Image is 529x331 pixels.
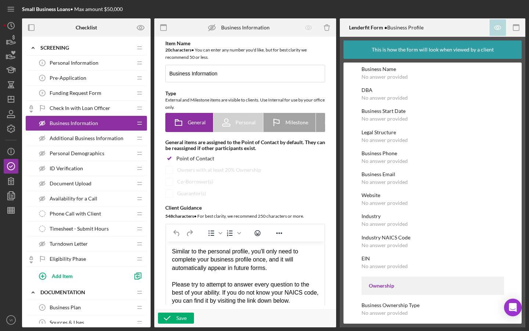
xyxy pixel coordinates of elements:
div: DBA [361,87,504,93]
div: Type [165,90,325,96]
div: Business Ownership Type [361,302,504,308]
div: General items are assigned to the Point of Contact by default. They can be reassigned if other pa... [165,139,325,151]
div: Business Start Date [361,108,504,114]
tspan: 5 [42,321,43,324]
div: This is how the form will look when viewed by a client [372,40,494,59]
button: VI [4,313,18,327]
div: • Max amount $50,000 [22,6,123,12]
button: Redo [183,228,196,238]
div: Business Profile [349,25,424,31]
span: Personal Information [50,60,98,66]
span: Availability for a Call [50,196,97,202]
tspan: 3 [42,91,43,95]
div: No answer provided [361,137,408,143]
button: Emojis [251,228,264,238]
div: Screening [40,45,132,51]
div: EIN [361,256,504,261]
span: Sources & Uses [50,320,84,325]
tspan: 1 [42,61,43,65]
span: Document Upload [50,181,91,186]
span: Personal [235,120,256,125]
span: Check In with Loan Officer [50,105,110,111]
button: Undo [170,228,183,238]
div: Add Item [52,269,73,283]
div: Business Information [221,25,270,31]
span: Timesheet - Submit Hours [50,226,109,232]
b: Lenderfit Form • [349,24,387,31]
div: No answer provided [361,200,408,206]
span: Additional Business Information [50,135,123,141]
div: Owners with at least 20% Ownership [177,167,261,173]
div: Ownership [369,283,497,289]
text: VI [9,318,12,322]
span: Eligibility Phase [50,256,86,262]
body: Rich Text Area. Press ALT-0 for help. [6,6,152,121]
div: Co-Borrower(s) [177,179,213,185]
div: Website [361,192,504,198]
b: Small Business Loans [22,6,70,12]
div: Item Name [165,40,325,46]
button: Save [158,313,194,324]
b: 548 character s • [165,213,197,219]
div: Guarantor(s) [177,191,206,196]
span: Business Plan [50,305,81,310]
div: Industry [361,213,504,219]
button: Reveal or hide additional toolbar items [273,228,285,238]
div: Business Email [361,171,504,177]
div: Numbered list [224,228,242,238]
div: No answer provided [361,158,408,164]
div: Client Guidance [165,205,325,211]
span: Pre-Application [50,75,86,81]
div: No answer provided [361,263,408,269]
div: Industry NAICS Code [361,235,504,241]
div: Bullet list [205,228,223,238]
div: Open Intercom Messenger [504,299,522,316]
div: You can enter any number you'd like, but for best clarity we recommend 50 or less. [165,46,325,61]
div: No answer provided [361,310,408,316]
b: 20 character s • [165,47,194,53]
div: No answer provided [361,221,408,227]
div: Business Name [361,66,504,72]
div: Save [176,313,187,324]
div: No answer provided [361,242,408,248]
div: Point of Contact [176,156,214,161]
div: For best clarity, we recommend 250 characters or more. [165,213,325,220]
div: No answer provided [361,116,408,122]
div: Business Phone [361,150,504,156]
tspan: 2 [42,76,43,80]
span: Personal Demographics [50,150,104,156]
tspan: 4 [42,306,43,309]
div: No answer provided [361,179,408,185]
b: Checklist [76,25,97,31]
span: General [188,120,206,125]
span: Turndown Letter [50,241,88,247]
span: Phone Call with Client [50,211,101,217]
div: No answer provided [361,74,408,80]
div: Similar to the personal profile, you'll only need to complete your business profile once, and it ... [6,6,152,121]
button: Add Item [33,268,129,283]
span: Milestone [285,120,308,125]
div: Legal Structure [361,129,504,135]
div: Documentation [40,289,132,295]
span: ID Verification [50,165,83,171]
body: Rich Text Area. Press ALT-0 for help. [6,6,152,14]
span: Funding Request Form [50,90,101,96]
div: External and Milestone items are visible to clients. Use Internal for use by your office only. [165,96,325,111]
div: Do you own 100% of the business? [361,323,504,329]
span: Business Information [50,120,98,126]
iframe: Rich Text Area [166,242,324,324]
div: No answer provided [361,95,408,101]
